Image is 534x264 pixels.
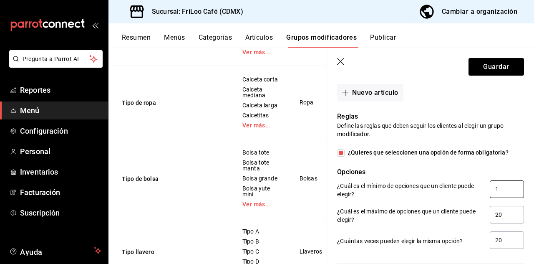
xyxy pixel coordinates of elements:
[337,122,524,138] p: Define las reglas que deben seguir los clientes al elegir un grupo modificador.
[122,33,151,48] button: Resumen
[242,160,279,171] span: Bolsa tote manta
[20,207,101,218] span: Suscripción
[300,249,331,254] span: Llaveros
[300,175,331,181] span: Bolsas
[122,33,534,48] div: navigation tabs
[345,148,509,157] span: ¿Quieres que seleccionen una opción de forma obligatoria?
[242,249,279,254] span: Tipo C
[145,7,243,17] h3: Sucursal: FriLoo Café (CDMX)
[20,105,101,116] span: Menú
[242,122,279,128] a: Ver más...
[20,187,101,198] span: Facturación
[337,167,524,177] p: Opciones
[469,58,524,76] button: Guardar
[242,76,279,82] span: Calceta corta
[242,102,279,108] span: Calceta larga
[245,33,273,48] button: Artículos
[300,99,331,105] span: Ropa
[337,207,483,224] p: ¿Cuál es el máximo de opciones que un cliente puede elegir?
[20,84,101,96] span: Reportes
[122,175,222,183] button: Tipo de bolsa
[20,146,101,157] span: Personal
[20,125,101,137] span: Configuración
[442,6,517,18] div: Cambiar a organización
[92,22,98,28] button: open_drawer_menu
[242,175,279,181] span: Bolsa grande
[370,33,396,48] button: Publicar
[9,50,103,68] button: Pregunta a Parrot AI
[6,61,103,69] a: Pregunta a Parrot AI
[23,55,90,63] span: Pregunta a Parrot AI
[122,248,222,256] button: Tipo llavero
[337,237,483,245] p: ¿Cuántas veces pueden elegir la misma opción?
[286,33,357,48] button: Grupos modificadores
[242,185,279,197] span: Bolsa yute mini
[242,201,279,207] a: Ver más...
[20,166,101,178] span: Inventarios
[242,112,279,118] span: Calcetitas
[242,86,279,98] span: Calceta mediana
[164,33,185,48] button: Menús
[337,182,483,198] p: ¿Cuál es el mínimo de opciones que un cliente puede elegir?
[337,112,524,122] p: Reglas
[199,33,232,48] button: Categorías
[122,99,222,107] button: Tipo de ropa
[242,239,279,244] span: Tipo B
[242,49,279,55] a: Ver más...
[337,84,403,102] button: Nuevo artículo
[242,228,279,234] span: Tipo A
[20,246,91,256] span: Ayuda
[242,150,279,155] span: Bolsa tote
